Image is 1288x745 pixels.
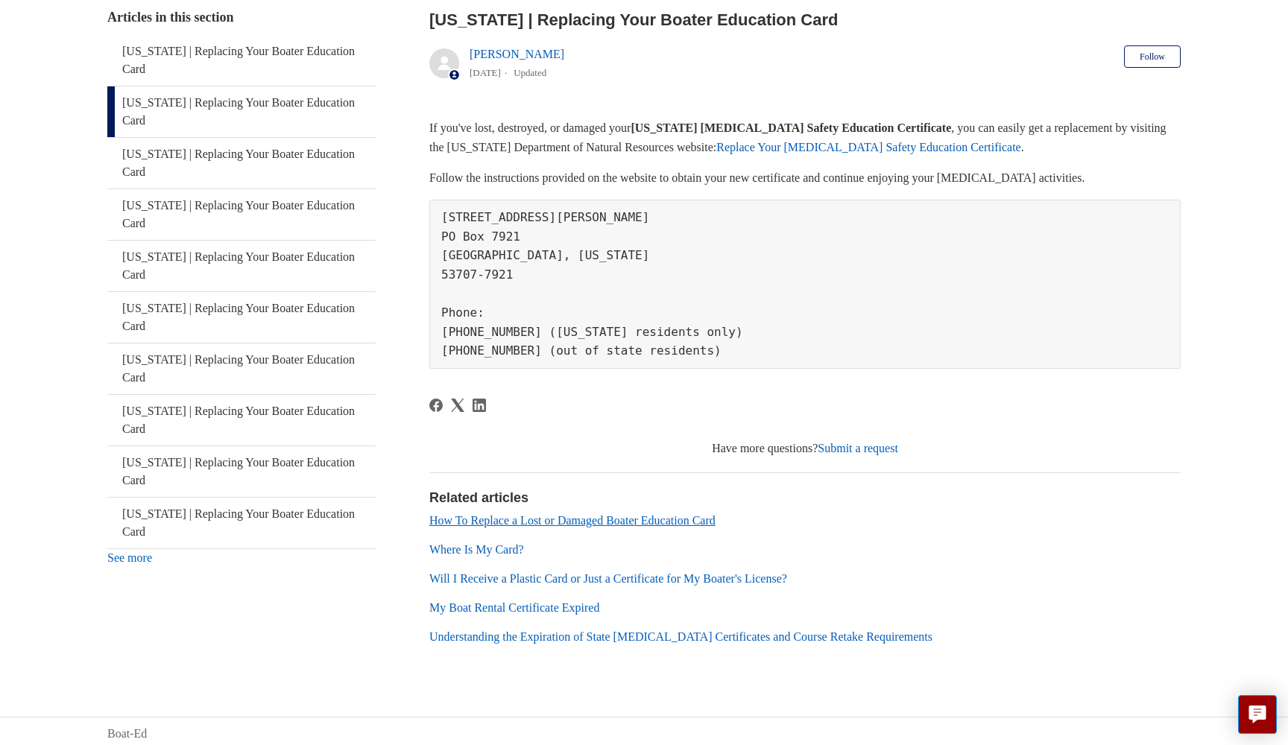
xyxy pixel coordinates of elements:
a: [US_STATE] | Replacing Your Boater Education Card [107,86,376,137]
a: See more [107,551,152,564]
a: [US_STATE] | Replacing Your Boater Education Card [107,138,376,188]
button: Live chat [1238,695,1277,734]
time: 05/22/2024, 16:01 [470,67,501,78]
h2: Related articles [429,488,1181,508]
svg: Share this page on LinkedIn [473,399,486,412]
a: [US_STATE] | Replacing Your Boater Education Card [107,395,376,446]
a: Facebook [429,399,443,412]
a: How To Replace a Lost or Damaged Boater Education Card [429,514,716,527]
a: [PERSON_NAME] [470,48,564,60]
svg: Share this page on X Corp [451,399,464,412]
pre: [STREET_ADDRESS][PERSON_NAME] PO Box 7921 [GEOGRAPHIC_DATA], [US_STATE] 53707-7921 Phone: [PHONE_... [429,200,1181,369]
h2: Wisconsin | Replacing Your Boater Education Card [429,7,1181,32]
a: [US_STATE] | Replacing Your Boater Education Card [107,35,376,86]
a: Will I Receive a Plastic Card or Just a Certificate for My Boater's License? [429,572,787,585]
a: LinkedIn [473,399,486,412]
a: Where Is My Card? [429,543,524,556]
div: Have more questions? [429,440,1181,457]
a: X Corp [451,399,464,412]
button: Follow Article [1124,45,1181,68]
a: [US_STATE] | Replacing Your Boater Education Card [107,189,376,240]
svg: Share this page on Facebook [429,399,443,412]
a: Submit a request [818,442,898,454]
a: Understanding the Expiration of State [MEDICAL_DATA] Certificates and Course Retake Requirements [429,630,932,643]
a: My Boat Rental Certificate Expired [429,601,599,614]
strong: [US_STATE] [MEDICAL_DATA] Safety Education Certificate [631,121,951,134]
a: [US_STATE] | Replacing Your Boater Education Card [107,292,376,343]
a: [US_STATE] | Replacing Your Boater Education Card [107,241,376,291]
li: Updated [514,67,546,78]
a: Boat-Ed [107,725,147,743]
span: Articles in this section [107,10,233,25]
a: [US_STATE] | Replacing Your Boater Education Card [107,498,376,548]
a: Replace Your [MEDICAL_DATA] Safety Education Certificate [716,141,1020,153]
p: If you've lost, destroyed, or damaged your , you can easily get a replacement by visiting the [US... [429,118,1181,156]
a: [US_STATE] | Replacing Your Boater Education Card [107,343,376,394]
a: [US_STATE] | Replacing Your Boater Education Card [107,446,376,497]
p: Follow the instructions provided on the website to obtain your new certificate and continue enjoy... [429,168,1181,188]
